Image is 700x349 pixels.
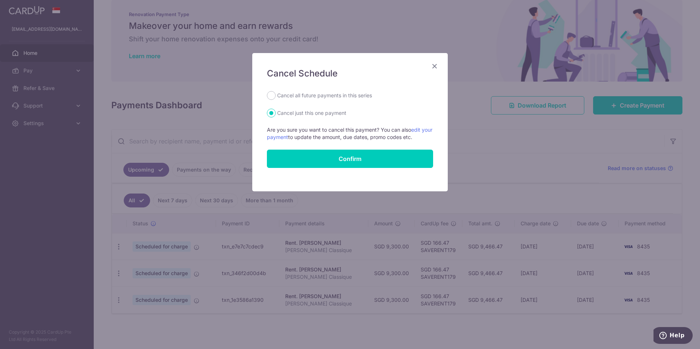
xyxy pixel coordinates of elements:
label: Cancel all future payments in this series [277,91,372,100]
p: Are you sure you want to cancel this payment? You can also to update the amount, due dates, promo... [267,126,433,141]
iframe: Opens a widget where you can find more information [654,327,693,345]
button: Confirm [267,150,433,168]
label: Cancel just this one payment [277,109,346,117]
button: Close [430,62,439,71]
h5: Cancel Schedule [267,68,433,79]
